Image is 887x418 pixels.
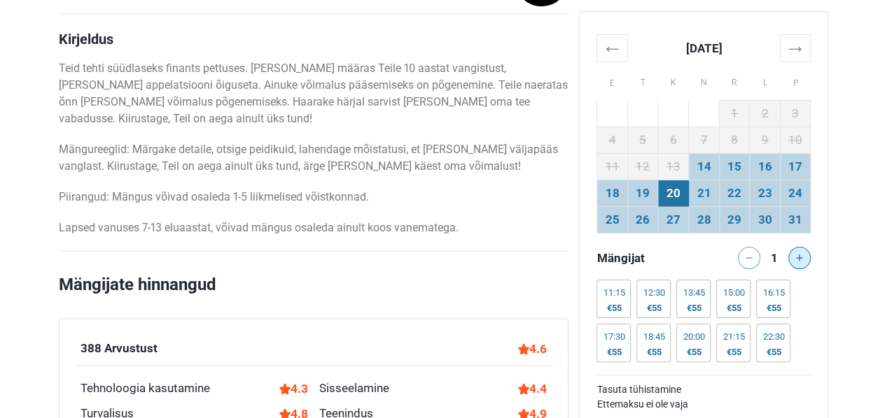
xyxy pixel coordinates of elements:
td: 2 [750,100,781,127]
p: Mängureeglid: Märgake detaile, otsige peidikuid, lahendage mõistatusi, et [PERSON_NAME] väljapääs... [59,141,568,175]
th: ← [597,34,628,62]
td: 12 [627,153,658,180]
h4: Kirjeldus [59,31,568,48]
div: 18:45 [643,331,664,343]
div: Tehnoloogia kasutamine [81,380,210,398]
div: 15:00 [722,287,744,298]
td: 13 [658,153,689,180]
div: 11:15 [603,287,624,298]
td: 4 [597,127,628,153]
td: 1 [719,100,750,127]
td: 20 [658,180,689,206]
div: 4.6 [518,340,547,358]
div: €55 [722,347,744,358]
div: 22:30 [762,331,784,343]
td: 3 [780,100,811,127]
div: €55 [603,347,624,358]
td: 21 [689,180,720,206]
div: 1 [766,247,783,266]
div: 388 Arvustust [81,340,158,358]
div: 20:00 [683,331,704,343]
td: Tasuta tühistamine [596,382,811,397]
div: €55 [683,303,704,314]
th: → [780,34,811,62]
div: €55 [762,347,784,358]
p: Teid tehti süüdlaseks finants pettuses. [PERSON_NAME] määras Teile 10 aastat vangistust, [PERSON_... [59,60,568,127]
td: 11 [597,153,628,180]
td: 8 [719,127,750,153]
td: 14 [689,153,720,180]
p: Lapsed vanuses 7-13 eluaastat, võivad mängus osaleda ainult koos vanematega. [59,219,568,236]
td: 9 [750,127,781,153]
div: 4.3 [279,380,308,398]
th: K [658,62,689,100]
div: 12:30 [643,287,664,298]
td: 19 [627,180,658,206]
td: 25 [597,206,628,233]
div: 16:15 [762,287,784,298]
div: Sisseelamine [319,380,389,398]
td: 5 [627,127,658,153]
div: 4.4 [518,380,547,398]
div: €55 [643,347,664,358]
div: Mängijat [591,247,704,269]
td: 29 [719,206,750,233]
td: 23 [750,180,781,206]
div: €55 [762,303,784,314]
div: 13:45 [683,287,704,298]
td: 6 [658,127,689,153]
th: N [689,62,720,100]
div: €55 [683,347,704,358]
th: [DATE] [627,34,780,62]
td: 17 [780,153,811,180]
div: €55 [722,303,744,314]
th: E [597,62,628,100]
th: R [719,62,750,100]
div: 21:15 [722,331,744,343]
td: 27 [658,206,689,233]
td: 31 [780,206,811,233]
div: €55 [643,303,664,314]
p: Piirangud: Mängus võivad osaleda 1-5 liikmelised võistkonnad. [59,189,568,206]
td: 16 [750,153,781,180]
td: Ettemaksu ei ole vaja [596,397,811,412]
td: 15 [719,153,750,180]
h2: Mängijate hinnangud [59,272,568,318]
th: P [780,62,811,100]
th: L [750,62,781,100]
td: 22 [719,180,750,206]
div: €55 [603,303,624,314]
td: 26 [627,206,658,233]
td: 18 [597,180,628,206]
td: 28 [689,206,720,233]
td: 30 [750,206,781,233]
div: 17:30 [603,331,624,343]
td: 10 [780,127,811,153]
td: 7 [689,127,720,153]
td: 24 [780,180,811,206]
th: T [627,62,658,100]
